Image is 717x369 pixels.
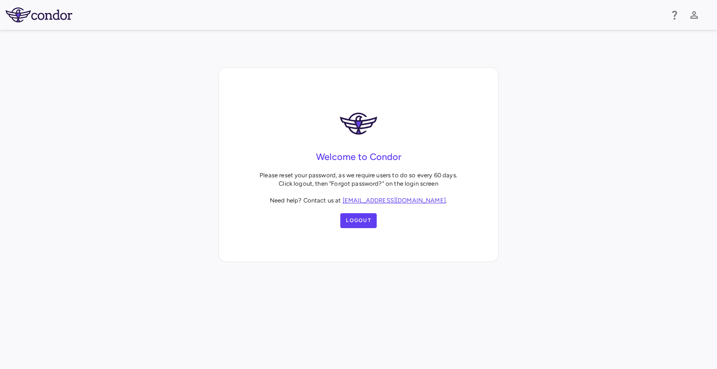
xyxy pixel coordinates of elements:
[343,197,446,204] a: [EMAIL_ADDRESS][DOMAIN_NAME]
[340,105,377,142] img: logo-C5cNUOOx.svg
[260,171,457,205] p: Please reset your password, as we require users to do so every 60 days. Click logout, then "Forgo...
[340,213,377,228] button: Logout
[316,150,401,164] h4: Welcome to Condor
[6,7,72,22] img: logo-full-BYUhSk78.svg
